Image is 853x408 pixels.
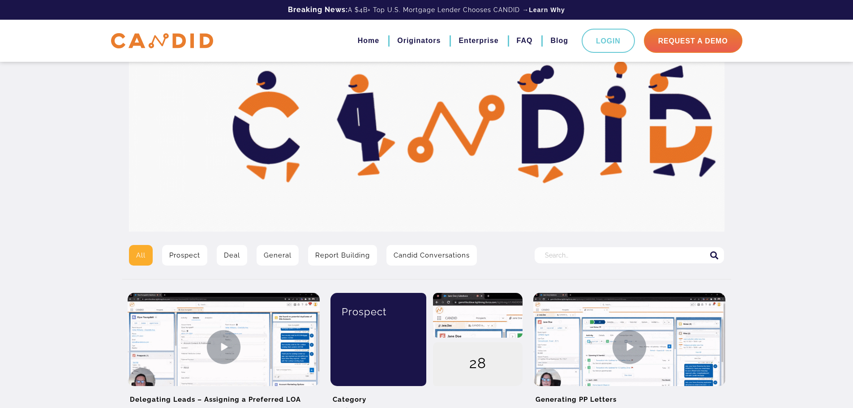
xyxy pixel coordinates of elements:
[517,33,533,48] a: FAQ
[433,342,523,387] div: 28
[128,293,320,401] img: Delegating Leads – Assigning a Preferred LOA Video
[288,5,348,14] b: Breaking News:
[330,386,523,406] h2: Category
[533,293,725,401] img: Generating PP Letters Video
[459,33,498,48] a: Enterprise
[111,33,213,49] img: CANDID APP
[386,245,477,266] a: Candid Conversations
[257,245,299,266] a: General
[128,386,320,406] h2: Delegating Leads – Assigning a Preferred LOA
[337,293,420,331] div: Prospect
[129,47,724,232] img: Video Library Hero
[217,245,247,266] a: Deal
[550,33,568,48] a: Blog
[358,33,379,48] a: Home
[533,386,725,406] h2: Generating PP Letters
[162,245,207,266] a: Prospect
[644,29,742,53] a: Request A Demo
[397,33,441,48] a: Originators
[529,5,565,14] a: Learn Why
[582,29,635,53] a: Login
[129,245,153,266] a: All
[308,245,377,266] a: Report Building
